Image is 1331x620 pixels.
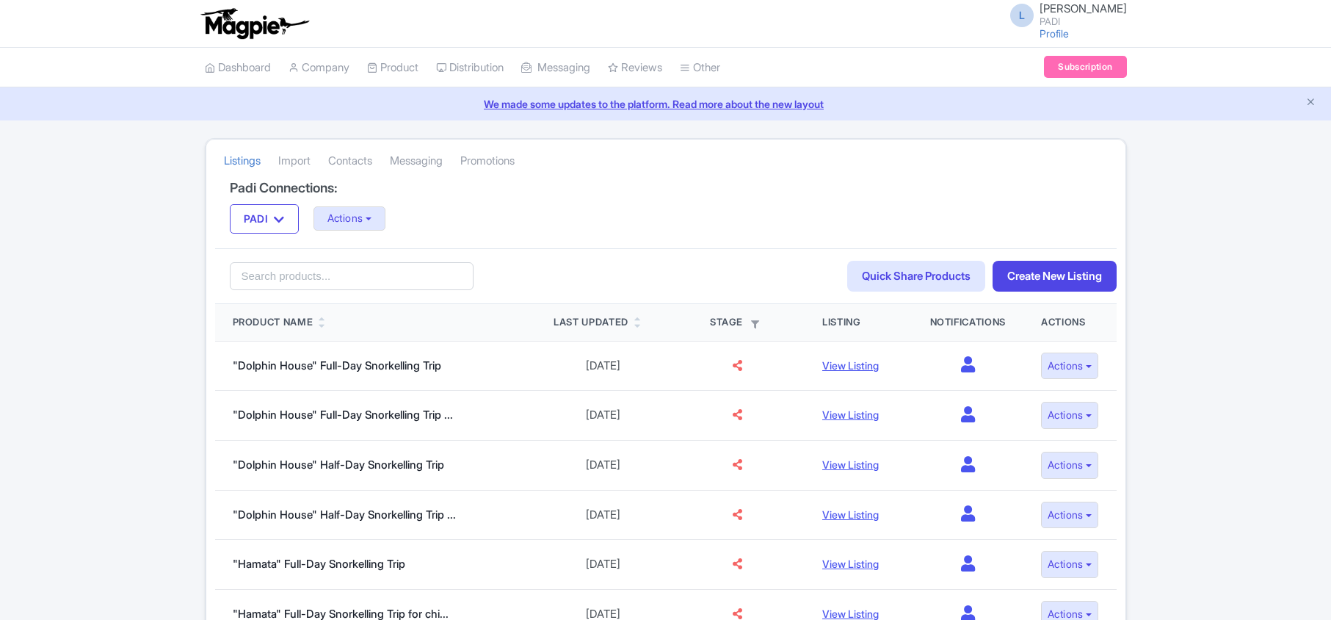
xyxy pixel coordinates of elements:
[1040,17,1127,26] small: PADI
[805,304,912,341] th: Listing
[1040,27,1069,40] a: Profile
[536,341,670,391] td: [DATE]
[1041,502,1099,529] button: Actions
[233,358,441,372] a: "Dolphin House" Full-Day Snorkelling Trip
[608,48,662,88] a: Reviews
[1001,3,1127,26] a: L [PERSON_NAME] PADI
[536,391,670,441] td: [DATE]
[751,320,759,328] i: Filter by stage
[436,48,504,88] a: Distribution
[390,141,443,181] a: Messaging
[521,48,590,88] a: Messaging
[822,408,879,421] a: View Listing
[230,204,299,234] button: PADI
[197,7,311,40] img: logo-ab69f6fb50320c5b225c76a69d11143b.png
[233,458,444,472] a: "Dolphin House" Half-Day Snorkelling Trip
[822,458,879,471] a: View Listing
[230,262,474,290] input: Search products...
[233,408,453,422] a: "Dolphin House" Full-Day Snorkelling Trip ...
[822,608,879,620] a: View Listing
[1023,304,1117,341] th: Actions
[1305,95,1316,112] button: Close announcement
[233,315,313,330] div: Product Name
[822,359,879,372] a: View Listing
[1040,1,1127,15] span: [PERSON_NAME]
[328,141,372,181] a: Contacts
[913,304,1023,341] th: Notifications
[1041,551,1099,578] button: Actions
[847,261,985,292] a: Quick Share Products
[822,558,879,570] a: View Listing
[680,48,720,88] a: Other
[205,48,271,88] a: Dashboard
[1041,452,1099,479] button: Actions
[289,48,349,88] a: Company
[536,490,670,540] td: [DATE]
[233,557,405,571] a: "Hamata" Full-Day Snorkelling Trip
[1044,56,1126,78] a: Subscription
[1010,4,1034,27] span: L
[536,540,670,590] td: [DATE]
[460,141,515,181] a: Promotions
[233,508,456,522] a: "Dolphin House" Half-Day Snorkelling Trip ...
[1041,402,1099,429] button: Actions
[224,141,261,181] a: Listings
[1041,353,1099,380] button: Actions
[278,141,311,181] a: Import
[230,181,1102,195] h4: Padi Connections:
[688,315,787,330] div: Stage
[993,261,1117,292] a: Create New Listing
[554,315,628,330] div: Last Updated
[536,441,670,491] td: [DATE]
[367,48,418,88] a: Product
[9,96,1322,112] a: We made some updates to the platform. Read more about the new layout
[313,206,386,231] button: Actions
[822,508,879,521] a: View Listing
